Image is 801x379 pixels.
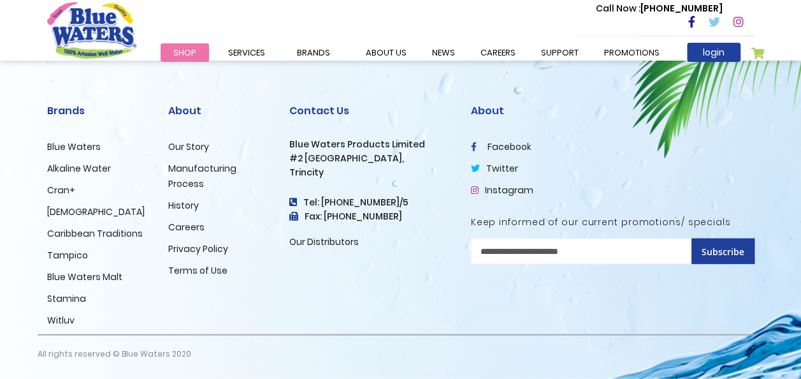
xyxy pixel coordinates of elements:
[228,47,265,59] span: Services
[353,43,419,62] a: about us
[289,167,452,178] h3: Trincity
[471,105,754,117] h2: About
[702,246,744,258] span: Subscribe
[38,336,191,373] p: All rights reserved © Blue Waters 2020
[289,139,452,150] h3: Blue Waters Products Limited
[471,140,531,153] a: facebook
[168,140,209,153] a: Our Story
[47,292,86,305] a: Stamina
[471,217,754,228] h5: Keep informed of our current promotions/ specials
[168,264,227,277] a: Terms of Use
[47,140,101,153] a: Blue Waters
[47,184,75,197] a: Cran+
[47,314,75,327] a: Witluv
[289,235,359,248] a: Our Distributors
[168,242,228,255] a: Privacy Policy
[168,105,270,117] h2: About
[289,153,452,164] h3: #2 [GEOGRAPHIC_DATA],
[596,2,723,15] p: [PHONE_NUMBER]
[47,249,88,262] a: Tampico
[47,227,143,240] a: Caribbean Traditions
[289,211,452,222] h3: Fax: [PHONE_NUMBER]
[691,239,754,264] button: Subscribe
[47,205,145,218] a: [DEMOGRAPHIC_DATA]
[471,184,533,197] a: Instagram
[47,162,111,175] a: Alkaline Water
[289,197,452,208] h4: Tel: [PHONE_NUMBER]/5
[687,43,740,62] a: login
[591,43,672,62] a: Promotions
[528,43,591,62] a: support
[47,271,122,283] a: Blue Waters Malt
[468,43,528,62] a: careers
[47,105,149,117] h2: Brands
[289,105,452,117] h2: Contact Us
[596,2,640,15] span: Call Now :
[173,47,196,59] span: Shop
[419,43,468,62] a: News
[168,221,205,234] a: Careers
[297,47,330,59] span: Brands
[168,199,199,212] a: History
[168,162,236,190] a: Manufacturing Process
[471,162,518,175] a: twitter
[47,2,136,58] a: store logo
